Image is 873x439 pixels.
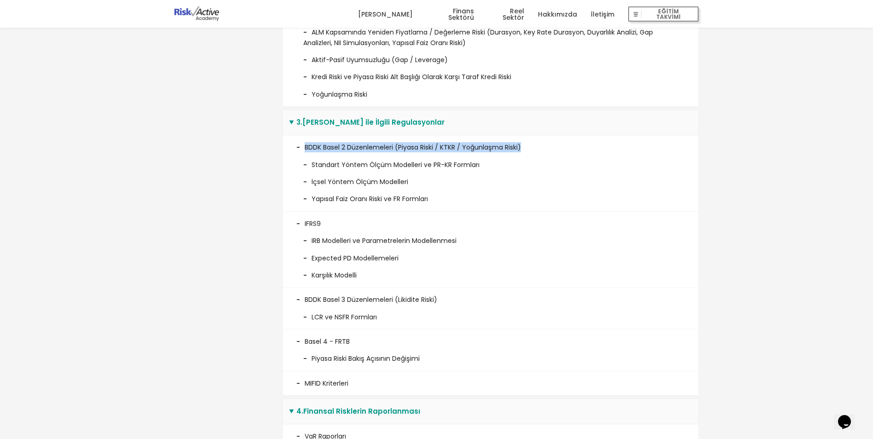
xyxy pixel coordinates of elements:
[488,0,524,28] a: Reel Sektör
[296,347,685,364] li: Piyasa Riski Bakış Açısının Değişimi
[296,263,685,280] li: Karşılık Modelli
[591,0,614,28] a: İletişim
[296,246,685,263] li: Expected PD Modellemeleri
[296,229,685,246] li: IRB Modelleri ve Parametrelerin Modellenmesi
[834,402,864,430] iframe: chat widget
[538,0,577,28] a: Hakkımızda
[296,48,685,65] li: Aktif-Pasif Uyumsuzluğu (Gap / Leverage)
[283,399,699,424] summary: 4.Finansal Risklerin Raporlanması
[283,371,699,396] li: MIFID Kriterleri
[628,6,699,22] button: EĞİTİM TAKVİMİ
[283,110,699,135] summary: 3.[PERSON_NAME] ile İlgili Regulasyonlar
[358,0,413,28] a: [PERSON_NAME]
[283,135,699,212] li: BDDK Basel 2 Düzenlemeleri (Piyasa Riski / KTKR / Yoğunlaşma Riski)
[296,187,685,204] li: Yapısal Faiz Oranı Riski ve FR Formları
[296,65,685,82] li: Kredi Riski ve Piyasa Riski Alt Başlığı Olarak Karşı Taraf Kredi Riski
[283,288,699,329] li: BDDK Basel 3 Düzenlemeleri (Likidite Riski)
[296,82,685,99] li: Yoğunlaşma Riski
[628,0,699,28] a: EĞİTİM TAKVİMİ
[296,20,685,48] li: ALM Kapsamında Yeniden Fiyatlama / Değerleme Riski (Durasyon, Key Rate Durasyon, Duyarlılık Anali...
[296,170,685,187] li: İçsel Yöntem Ölçüm Modelleri
[296,305,685,322] li: LCR ve NSFR Formları
[427,0,474,28] a: Finans Sektörü
[283,212,699,288] li: IFRS9
[296,153,685,170] li: Standart Yöntem Ölçüm Modelleri ve PR-KR Formları
[174,6,220,21] img: logo-dark.png
[283,329,699,371] li: Basel 4 - FRTB
[642,8,695,21] span: EĞİTİM TAKVİMİ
